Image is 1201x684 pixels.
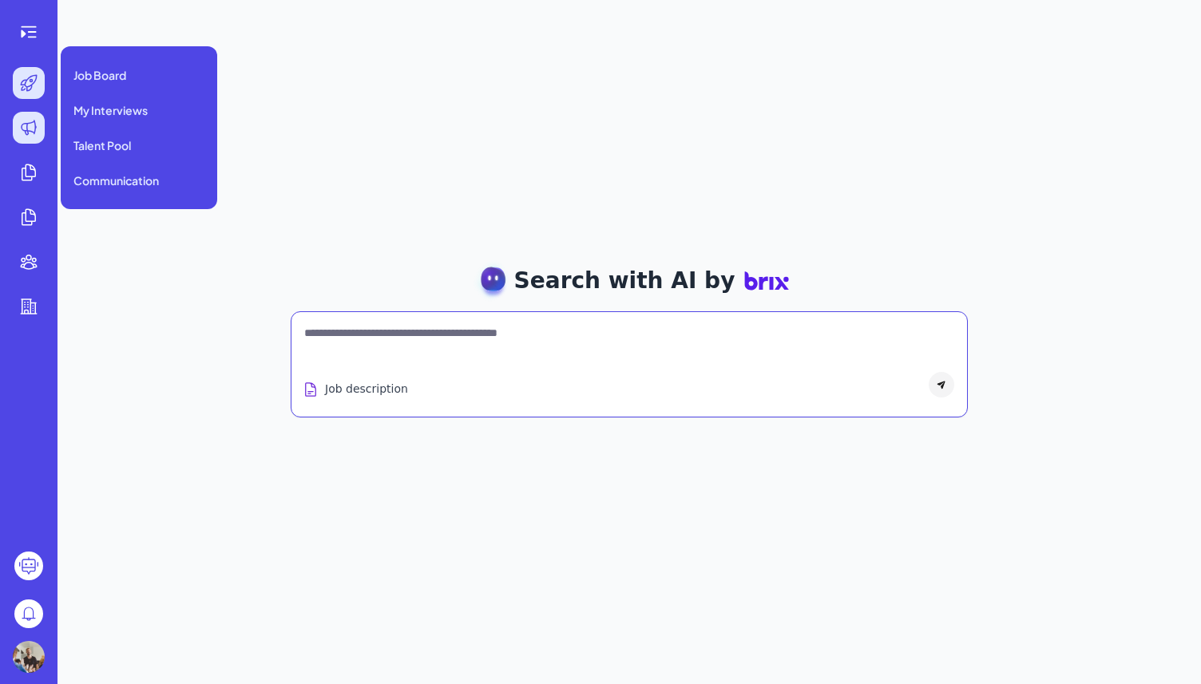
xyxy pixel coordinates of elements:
span: My Interviews [73,102,148,118]
span: Search with AI by [514,264,735,298]
img: 5ed69bc05bf8448c9af6ae11bb833557.webp [13,641,45,673]
span: Talent Pool [73,137,131,153]
span: Job Board [73,67,126,83]
span: Communication [73,172,159,188]
button: Search using job description [299,374,411,404]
